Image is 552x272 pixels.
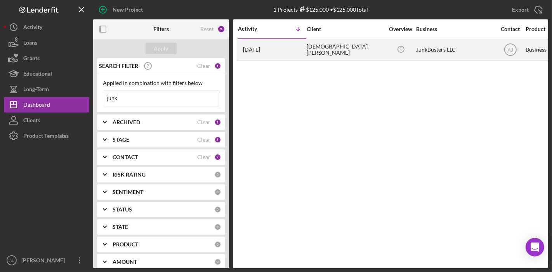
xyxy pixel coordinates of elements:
div: 1 Projects • $125,000 Total [273,6,368,13]
b: ARCHIVED [113,119,140,125]
b: STATUS [113,206,132,213]
div: Grants [23,50,40,68]
button: Long-Term [4,81,89,97]
div: New Project [113,2,143,17]
div: 2 [214,154,221,161]
div: Reset [200,26,214,32]
div: Product Templates [23,128,69,146]
div: 0 [214,223,221,230]
b: STATE [113,224,128,230]
button: AL[PERSON_NAME] [4,253,89,268]
div: Overview [386,26,415,32]
div: Clients [23,113,40,130]
div: Clear [197,137,210,143]
b: STAGE [113,137,129,143]
button: Clients [4,113,89,128]
div: 0 [214,206,221,213]
div: Contact [496,26,525,32]
b: CONTACT [113,154,138,160]
div: Clear [197,154,210,160]
b: Filters [153,26,169,32]
b: SENTIMENT [113,189,143,195]
div: $125,000 [298,6,329,13]
div: Business [416,26,494,32]
div: Educational [23,66,52,83]
div: Clear [197,119,210,125]
button: Apply [146,43,177,54]
div: Activity [238,26,272,32]
text: AJ [507,47,513,53]
b: AMOUNT [113,259,137,265]
button: Educational [4,66,89,81]
div: Clear [197,63,210,69]
div: 1 [214,62,221,69]
div: Dashboard [23,97,50,114]
button: Product Templates [4,128,89,144]
div: 0 [214,171,221,178]
div: Applied in combination with filters below [103,80,219,86]
div: 1 [214,119,221,126]
div: Long-Term [23,81,49,99]
div: 9 [217,25,225,33]
div: Apply [154,43,168,54]
div: 5 [214,136,221,143]
time: 2025-08-14 19:39 [243,47,260,53]
b: PRODUCT [113,241,138,248]
b: RISK RATING [113,172,146,178]
text: AL [9,258,14,263]
div: Client [307,26,384,32]
button: Grants [4,50,89,66]
div: Open Intercom Messenger [526,238,544,256]
div: Activity [23,19,42,37]
div: Export [512,2,529,17]
div: 0 [214,258,221,265]
button: Loans [4,35,89,50]
button: Activity [4,19,89,35]
button: Export [504,2,548,17]
div: JunkBusters LLC [416,40,494,60]
div: [DEMOGRAPHIC_DATA][PERSON_NAME] [307,40,384,60]
div: Loans [23,35,37,52]
b: SEARCH FILTER [99,63,138,69]
div: 0 [214,189,221,196]
div: 0 [214,241,221,248]
button: Dashboard [4,97,89,113]
button: New Project [93,2,151,17]
div: [PERSON_NAME] [19,253,70,270]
